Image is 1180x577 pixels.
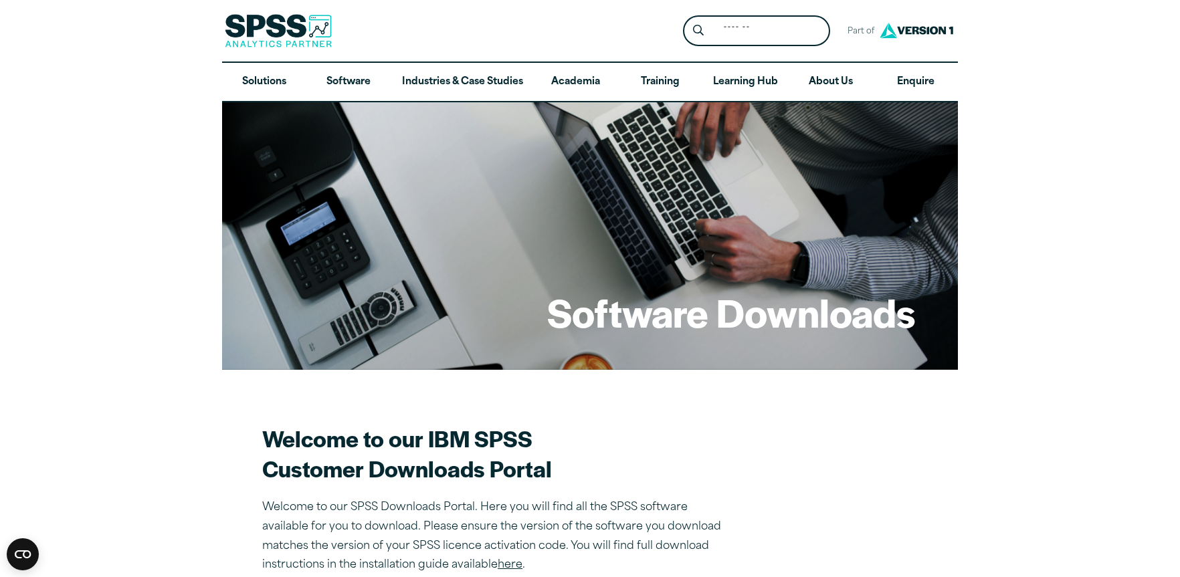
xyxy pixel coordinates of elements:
[534,63,618,102] a: Academia
[702,63,789,102] a: Learning Hub
[262,498,730,575] p: Welcome to our SPSS Downloads Portal. Here you will find all the SPSS software available for you ...
[306,63,391,102] a: Software
[876,18,957,43] img: Version1 Logo
[222,63,306,102] a: Solutions
[498,560,522,570] a: here
[683,15,830,47] form: Site Header Search Form
[686,19,711,43] button: Search magnifying glass icon
[547,286,915,338] h1: Software Downloads
[789,63,873,102] a: About Us
[262,423,730,483] h2: Welcome to our IBM SPSS Customer Downloads Portal
[391,63,534,102] a: Industries & Case Studies
[841,22,876,41] span: Part of
[222,63,958,102] nav: Desktop version of site main menu
[693,25,704,36] svg: Search magnifying glass icon
[225,14,332,47] img: SPSS Analytics Partner
[7,538,39,570] button: Open CMP widget
[874,63,958,102] a: Enquire
[618,63,702,102] a: Training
